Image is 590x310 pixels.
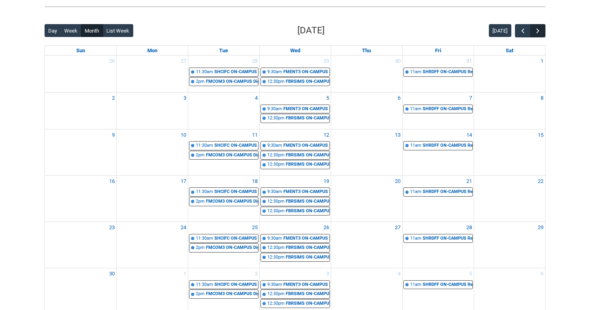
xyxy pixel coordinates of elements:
[188,55,259,92] td: Go to October 28, 2025
[196,291,205,298] div: 2pm
[322,176,331,187] a: Go to November 19, 2025
[259,129,331,175] td: Go to November 12, 2025
[289,46,302,55] a: Wednesday
[116,55,188,92] td: Go to October 27, 2025
[402,55,474,92] td: Go to October 31, 2025
[423,142,472,149] div: SHRDFF ON-CAMPUS Retail Disruptors and Fashion Frontiers STAGE 4 | Computer Lab 1 ([PERSON_NAME] ...
[465,129,474,141] a: Go to November 14, 2025
[283,69,330,76] div: FMENT3 ON-CAMPUS Social Media and Fashion Influencers STAGE 3 | Studio 3 ([PERSON_NAME].) (capaci...
[196,142,213,149] div: 11:30am
[468,92,474,104] a: Go to November 7, 2025
[396,92,402,104] a: Go to November 6, 2025
[393,129,402,141] a: Go to November 13, 2025
[75,46,87,55] a: Sunday
[286,78,330,85] div: FBRSIMS ON-CAMPUS Fashion Styling and Image Making | Studio 3 ([PERSON_NAME] St.) (capacity x30pp...
[474,129,545,175] td: Go to November 15, 2025
[286,198,330,205] div: FBRSIMS ON-CAMPUS Fashion Styling and Image Making | Photography Studio ([PERSON_NAME] St.) (capa...
[393,222,402,233] a: Go to November 27, 2025
[188,129,259,175] td: Go to November 11, 2025
[108,268,116,279] a: Go to November 30, 2025
[410,106,421,113] div: 11am
[465,176,474,187] a: Go to November 21, 2025
[286,115,330,122] div: FBRSIMS ON-CAMPUS Fashion Styling and Image Making | Studio 3 ([PERSON_NAME] St.) (capacity x30pp...
[402,175,474,222] td: Go to November 21, 2025
[322,129,331,141] a: Go to November 12, 2025
[259,92,331,129] td: Go to November 5, 2025
[474,175,545,222] td: Go to November 22, 2025
[536,222,545,233] a: Go to November 29, 2025
[188,222,259,268] td: Go to November 25, 2025
[196,235,213,242] div: 11:30am
[489,24,511,37] button: [DATE]
[267,235,282,242] div: 9:30am
[81,24,103,37] button: Month
[206,244,258,251] div: FMCOM3 ON-CAMPUS Digital Brand Communication STAGE 3 | [GEOGRAPHIC_DATA] ([PERSON_NAME].) (capaci...
[536,176,545,187] a: Go to November 22, 2025
[267,281,282,288] div: 9:30am
[45,55,116,92] td: Go to October 26, 2025
[267,208,285,215] div: 12:30pm
[253,268,259,279] a: Go to December 2, 2025
[267,115,285,122] div: 12:30pm
[103,24,133,37] button: List Week
[423,106,472,113] div: SHRDFF ON-CAMPUS Retail Disruptors and Fashion Frontiers STAGE 4 | Computer Lab 1 ([PERSON_NAME] ...
[259,222,331,268] td: Go to November 26, 2025
[253,92,259,104] a: Go to November 4, 2025
[267,291,285,298] div: 12:30pm
[196,189,213,195] div: 11:30am
[196,78,205,85] div: 2pm
[196,198,205,205] div: 2pm
[286,291,330,298] div: FBRSIMS ON-CAMPUS Fashion Styling and Image Making | Photography Studio ([PERSON_NAME] St.) (capa...
[325,268,331,279] a: Go to December 3, 2025
[267,142,282,149] div: 9:30am
[283,235,330,242] div: FMENT3 ON-CAMPUS Social Media and Fashion Influencers STAGE 3 | Studio 3 ([PERSON_NAME].) (capaci...
[539,55,545,67] a: Go to November 1, 2025
[402,129,474,175] td: Go to November 14, 2025
[267,189,282,195] div: 9:30am
[393,55,402,67] a: Go to October 30, 2025
[206,152,258,159] div: FMCOM3 ON-CAMPUS Digital Brand Communication STAGE 3 | [GEOGRAPHIC_DATA] ([PERSON_NAME].) (capaci...
[297,24,325,37] h2: [DATE]
[474,222,545,268] td: Go to November 29, 2025
[322,55,331,67] a: Go to October 29, 2025
[250,129,259,141] a: Go to November 11, 2025
[259,55,331,92] td: Go to October 29, 2025
[396,268,402,279] a: Go to December 4, 2025
[179,129,188,141] a: Go to November 10, 2025
[267,300,285,307] div: 12:30pm
[423,281,472,288] div: SHRDFF ON-CAMPUS Retail Disruptors and Fashion Frontiers STAGE 4 | Computer Lab 1 ([PERSON_NAME] ...
[267,244,285,251] div: 12:30pm
[45,222,116,268] td: Go to November 23, 2025
[61,24,81,37] button: Week
[410,235,421,242] div: 11am
[182,268,188,279] a: Go to December 1, 2025
[410,142,421,149] div: 11am
[179,222,188,233] a: Go to November 24, 2025
[214,235,258,242] div: SHCIFC ON-CAMPUS Consumer Insights and Fashion Consumption | Studio 3 ([PERSON_NAME].) (capacity ...
[530,24,545,37] button: Next Month
[423,69,472,76] div: SHRDFF ON-CAMPUS Retail Disruptors and Fashion Frontiers STAGE 4 | Computer Lab 1 ([PERSON_NAME] ...
[423,235,472,242] div: SHRDFF ON-CAMPUS Retail Disruptors and Fashion Frontiers STAGE 4 | Computer Lab 1 ([PERSON_NAME] ...
[188,175,259,222] td: Go to November 18, 2025
[45,2,545,11] img: REDU_GREY_LINE
[116,175,188,222] td: Go to November 17, 2025
[331,175,402,222] td: Go to November 20, 2025
[539,92,545,104] a: Go to November 8, 2025
[196,244,205,251] div: 2pm
[286,254,330,261] div: FBRSIMS ON-CAMPUS Fashion Styling and Image Making | Studio 3 ([PERSON_NAME] St.) (capacity x30pp...
[267,106,282,113] div: 9:30am
[474,92,545,129] td: Go to November 8, 2025
[179,55,188,67] a: Go to October 27, 2025
[283,106,330,113] div: FMENT3 ON-CAMPUS Social Media and Fashion Influencers STAGE 3 | Studio 3 ([PERSON_NAME].) (capaci...
[286,152,330,159] div: FBRSIMS ON-CAMPUS Fashion Styling and Image Making | Photography Studio ([PERSON_NAME] St.) (capa...
[283,189,330,195] div: FMENT3 ON-CAMPUS Social Media and Fashion Influencers STAGE 3 | Studio 3 ([PERSON_NAME].) (capaci...
[267,152,285,159] div: 12:30pm
[410,281,421,288] div: 11am
[196,281,213,288] div: 11:30am
[108,222,116,233] a: Go to November 23, 2025
[402,92,474,129] td: Go to November 7, 2025
[45,92,116,129] td: Go to November 2, 2025
[539,268,545,279] a: Go to December 6, 2025
[283,142,330,149] div: FMENT3 ON-CAMPUS Social Media and Fashion Influencers STAGE 3 | Studio 3 ([PERSON_NAME].) (capaci...
[423,189,472,195] div: SHRDFF ON-CAMPUS Retail Disruptors and Fashion Frontiers STAGE 4 | Computer Lab 1 ([PERSON_NAME] ...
